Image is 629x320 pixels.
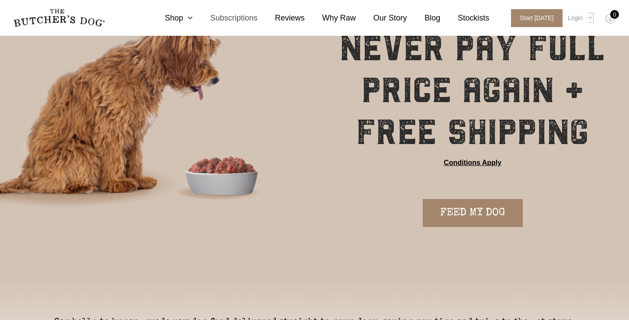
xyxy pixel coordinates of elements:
[423,199,523,227] a: FEED MY DOG
[305,12,356,24] a: Why Raw
[147,12,193,24] a: Shop
[440,12,489,24] a: Stockists
[356,12,407,24] a: Our Story
[193,12,257,24] a: Subscriptions
[257,12,305,24] a: Reviews
[605,13,616,24] img: TBD_Cart-Empty.png
[566,9,594,27] a: Login
[502,9,566,27] a: Start [DATE]
[407,12,440,24] a: Blog
[444,158,501,168] a: Conditions Apply
[338,28,608,153] h1: NEVER PAY FULL PRICE AGAIN + FREE SHIPPING
[610,10,619,19] div: 0
[511,9,563,27] span: Start [DATE]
